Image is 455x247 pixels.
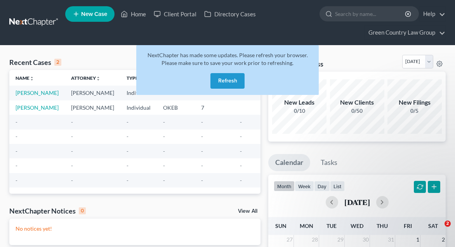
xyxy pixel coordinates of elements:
a: [PERSON_NAME] [16,104,59,111]
button: Refresh [210,73,245,89]
div: 0 [79,207,86,214]
span: 29 [337,235,344,244]
span: Fri [404,222,412,229]
td: [PERSON_NAME] [65,100,120,115]
a: Attorneyunfold_more [71,75,101,81]
span: - [163,177,165,184]
a: Nameunfold_more [16,75,34,81]
span: - [240,162,242,169]
a: Help [419,7,445,21]
button: month [274,181,295,191]
span: 31 [387,235,395,244]
td: OKEB [157,100,195,115]
a: Calendar [268,154,310,171]
span: - [240,133,242,140]
a: Directory Cases [200,7,260,21]
iframe: Intercom live chat [429,221,447,239]
td: [PERSON_NAME] [65,86,120,100]
div: 0/10 [272,107,326,115]
i: unfold_more [96,76,101,81]
span: 27 [286,235,293,244]
span: - [16,162,17,169]
td: 7 [195,100,234,115]
a: Typeunfold_more [127,75,143,81]
span: - [71,133,73,140]
i: unfold_more [30,76,34,81]
div: New Leads [272,98,326,107]
span: - [163,133,165,140]
span: - [201,119,203,125]
a: Home [117,7,150,21]
span: Mon [300,222,313,229]
div: 2 [54,59,61,66]
span: - [16,177,17,184]
input: Search by name... [335,7,406,21]
span: - [127,119,129,125]
span: New Case [81,11,107,17]
div: NextChapter Notices [9,206,86,215]
span: 2 [441,235,446,244]
span: - [201,148,203,154]
p: No notices yet! [16,225,254,233]
span: - [71,148,73,154]
span: 1 [415,235,420,244]
span: 30 [362,235,370,244]
td: Individual [120,86,157,100]
span: 28 [311,235,319,244]
span: - [71,119,73,125]
span: - [16,148,17,154]
span: - [163,119,165,125]
td: Individual [120,100,157,115]
span: Sun [275,222,287,229]
span: Sat [428,222,438,229]
span: 2 [445,221,451,227]
span: - [16,133,17,140]
span: - [163,162,165,169]
span: - [201,162,203,169]
span: - [201,133,203,140]
a: View All [238,208,257,214]
span: - [201,177,203,184]
span: Wed [351,222,363,229]
button: week [295,181,314,191]
span: Tue [326,222,337,229]
span: - [127,177,129,184]
span: NextChapter has made some updates. Please refresh your browser. Please make sure to save your wor... [148,52,308,66]
span: - [240,148,242,154]
span: - [240,119,242,125]
span: - [240,177,242,184]
span: Thu [377,222,388,229]
a: Green Country Law Group [365,26,445,40]
span: - [16,119,17,125]
span: - [127,162,129,169]
span: - [71,177,73,184]
span: - [71,162,73,169]
span: - [127,133,129,140]
span: - [127,148,129,154]
a: Client Portal [150,7,200,21]
span: - [163,148,165,154]
div: Recent Cases [9,58,61,67]
a: [PERSON_NAME] [16,89,59,96]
